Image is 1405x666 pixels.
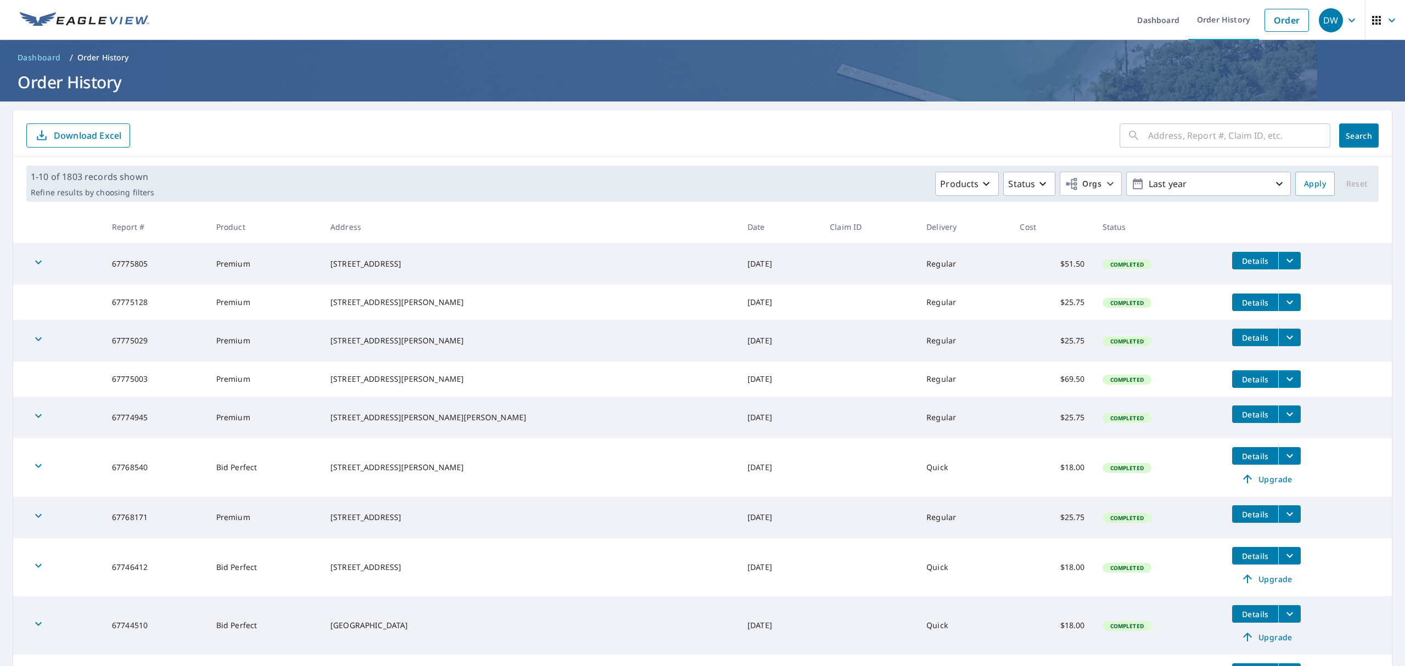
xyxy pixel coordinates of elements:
span: Details [1239,409,1272,420]
button: Download Excel [26,123,130,148]
div: [STREET_ADDRESS][PERSON_NAME] [330,335,730,346]
button: Apply [1295,172,1335,196]
td: $25.75 [1011,285,1093,320]
td: Regular [918,397,1011,438]
a: Upgrade [1232,470,1301,488]
span: Orgs [1065,177,1101,191]
button: filesDropdownBtn-67775805 [1278,252,1301,269]
td: $25.75 [1011,397,1093,438]
td: Regular [918,362,1011,397]
td: $69.50 [1011,362,1093,397]
div: [STREET_ADDRESS][PERSON_NAME][PERSON_NAME] [330,412,730,423]
td: [DATE] [739,397,821,438]
th: Cost [1011,211,1093,243]
td: Bid Perfect [207,538,322,596]
td: Premium [207,496,322,538]
a: Upgrade [1232,628,1301,646]
div: [STREET_ADDRESS][PERSON_NAME] [330,374,730,385]
p: Products [940,177,979,190]
td: $18.00 [1011,438,1093,496]
button: filesDropdownBtn-67774945 [1278,405,1301,423]
span: Details [1239,332,1272,343]
p: Last year [1144,174,1273,194]
div: [GEOGRAPHIC_DATA] [330,620,730,631]
div: [STREET_ADDRESS] [330,512,730,523]
span: Completed [1104,514,1150,522]
button: detailsBtn-67774945 [1232,405,1278,423]
td: [DATE] [739,596,821,654]
span: Details [1239,297,1272,308]
img: EV Logo [20,12,149,29]
p: Refine results by choosing filters [31,188,154,197]
td: Bid Perfect [207,438,322,496]
button: Products [935,172,999,196]
span: Upgrade [1239,572,1294,585]
a: Upgrade [1232,570,1301,588]
td: 67744510 [103,596,207,654]
td: Bid Perfect [207,596,322,654]
td: Regular [918,496,1011,538]
td: [DATE] [739,362,821,397]
button: detailsBtn-67775003 [1232,370,1278,388]
a: Order [1264,9,1309,32]
a: Dashboard [13,49,65,66]
td: Premium [207,320,322,362]
h1: Order History [13,71,1392,93]
th: Status [1094,211,1224,243]
td: 67768171 [103,496,207,538]
td: Regular [918,320,1011,362]
span: Completed [1104,376,1150,383]
nav: breadcrumb [13,49,1392,66]
td: 67775128 [103,285,207,320]
button: Orgs [1060,172,1122,196]
td: 67768540 [103,438,207,496]
button: detailsBtn-67744510 [1232,605,1278,623]
td: 67775003 [103,362,207,397]
span: Details [1239,509,1272,520]
span: Details [1239,551,1272,561]
button: Search [1339,123,1379,148]
div: [STREET_ADDRESS] [330,258,730,269]
td: Premium [207,397,322,438]
td: [DATE] [739,243,821,285]
td: Quick [918,596,1011,654]
td: $25.75 [1011,496,1093,538]
td: $25.75 [1011,320,1093,362]
div: [STREET_ADDRESS] [330,562,730,573]
th: Report # [103,211,207,243]
span: Search [1348,131,1370,141]
button: detailsBtn-67775805 [1232,252,1278,269]
td: Premium [207,362,322,397]
input: Address, Report #, Claim ID, etc. [1148,120,1330,151]
td: Quick [918,538,1011,596]
span: Completed [1104,414,1150,422]
button: detailsBtn-67775029 [1232,329,1278,346]
span: Details [1239,609,1272,619]
span: Completed [1104,337,1150,345]
th: Claim ID [821,211,918,243]
button: detailsBtn-67768540 [1232,447,1278,465]
td: 67746412 [103,538,207,596]
div: DW [1319,8,1343,32]
td: [DATE] [739,538,821,596]
span: Completed [1104,564,1150,572]
button: Last year [1126,172,1291,196]
td: 67774945 [103,397,207,438]
span: Completed [1104,261,1150,268]
p: Status [1008,177,1035,190]
td: $18.00 [1011,596,1093,654]
span: Completed [1104,622,1150,630]
td: 67775029 [103,320,207,362]
li: / [70,51,73,64]
td: [DATE] [739,285,821,320]
button: filesDropdownBtn-67768540 [1278,447,1301,465]
span: Upgrade [1239,630,1294,644]
td: 67775805 [103,243,207,285]
th: Delivery [918,211,1011,243]
td: $51.50 [1011,243,1093,285]
p: 1-10 of 1803 records shown [31,170,154,183]
th: Address [322,211,739,243]
span: Completed [1104,299,1150,307]
span: Apply [1304,177,1326,191]
div: [STREET_ADDRESS][PERSON_NAME] [330,462,730,473]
